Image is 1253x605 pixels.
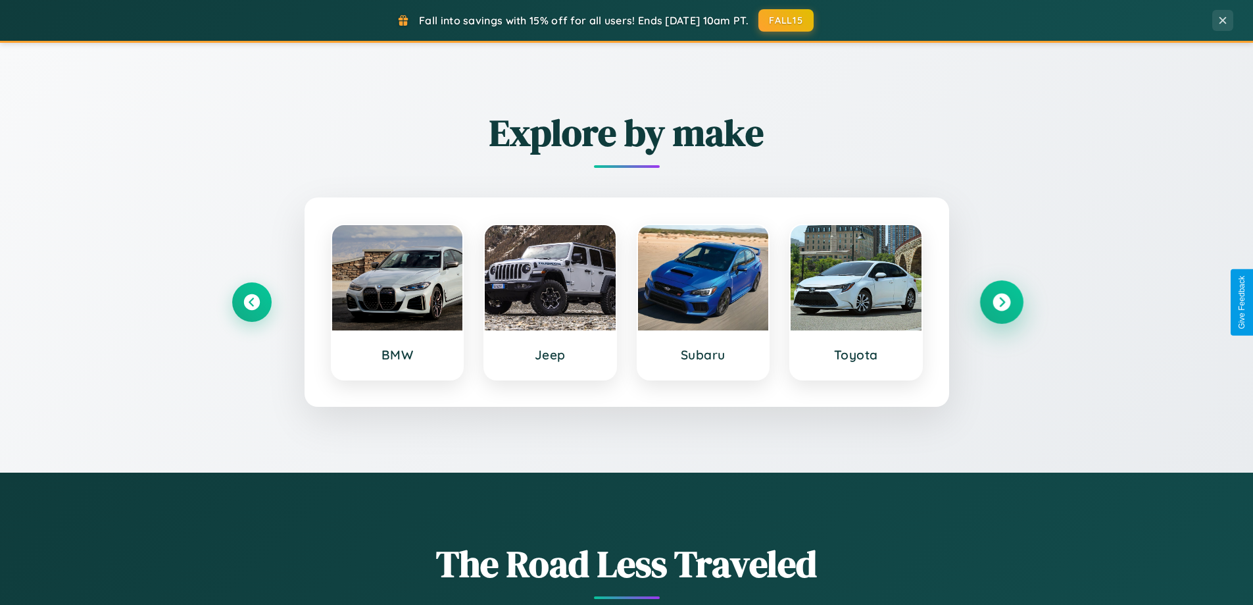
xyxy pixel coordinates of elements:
[419,14,749,27] span: Fall into savings with 15% off for all users! Ends [DATE] 10am PT.
[232,107,1021,158] h2: Explore by make
[345,347,450,363] h3: BMW
[804,347,908,363] h3: Toyota
[758,9,814,32] button: FALL15
[651,347,756,363] h3: Subaru
[498,347,602,363] h3: Jeep
[1237,276,1246,329] div: Give Feedback
[232,539,1021,589] h1: The Road Less Traveled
